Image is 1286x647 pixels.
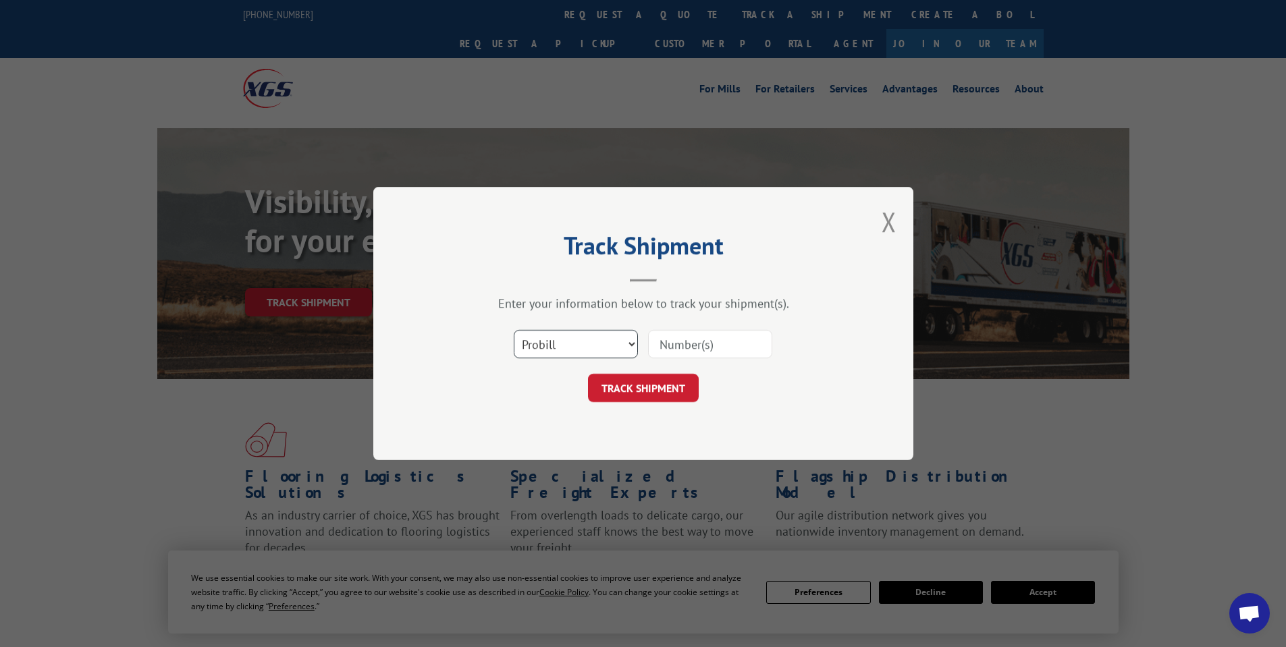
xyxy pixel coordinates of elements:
input: Number(s) [648,330,772,358]
div: Enter your information below to track your shipment(s). [441,296,846,311]
div: Open chat [1229,593,1270,634]
h2: Track Shipment [441,236,846,262]
button: TRACK SHIPMENT [588,374,699,402]
button: Close modal [882,204,896,240]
